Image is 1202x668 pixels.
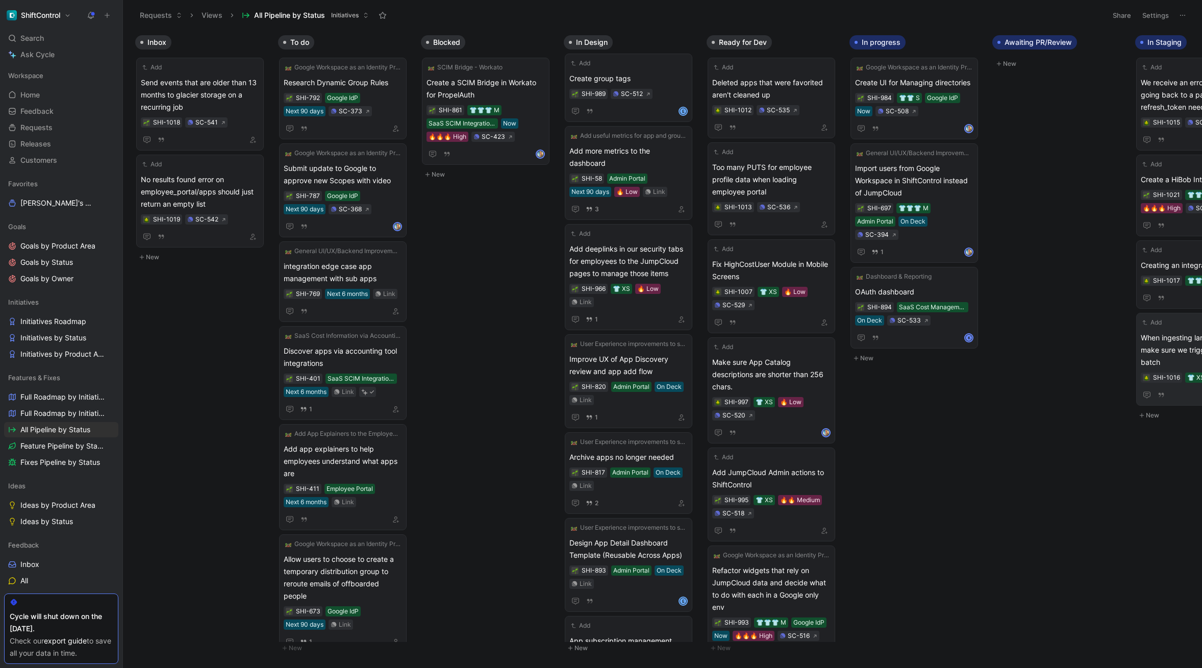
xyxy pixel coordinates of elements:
[296,93,320,103] div: SHI-792
[571,90,579,97] div: 🌱
[153,117,180,128] div: SHI-1018
[135,35,171,50] button: Inbox
[286,95,292,102] img: 🌱
[784,287,806,297] div: 🔥 Low
[296,374,320,384] div: SHI-401
[143,217,149,223] img: 🪲
[20,48,55,61] span: Ask Cycle
[571,133,577,139] img: 🛤️
[855,271,933,282] button: 🛤️Dashboard & Reporting
[296,289,320,299] div: SHI-769
[724,202,752,212] div: SHI-1013
[571,383,579,390] button: 🌱
[195,117,218,128] div: SC-541
[433,37,460,47] span: Blocked
[569,145,688,169] span: Add more metrics to the dashboard
[857,64,863,70] img: 🛤️
[429,118,496,129] div: SaaS SCIM Integrations
[571,175,579,182] div: 🌱
[595,316,598,323] span: 1
[278,35,314,50] button: To do
[286,94,293,102] button: 🌱
[900,216,925,227] div: On Deck
[569,58,592,68] button: Add
[849,35,906,50] button: In progress
[712,161,831,198] span: Too many PUTS for employee profile data when loading employee portal
[714,288,721,295] button: 🪲
[8,297,39,307] span: Initiatives
[4,104,118,119] a: Feedback
[857,94,864,102] div: 🌱
[327,289,368,299] div: Next 6 months
[279,326,407,420] a: 🛤️SaaS Cost Information via Accounting IntegrationsDiscover apps via accounting tool integrations...
[394,223,401,230] img: avatar
[569,243,688,280] span: Add deeplinks in our security tabs for employees to the JumpCloud pages to manage those items
[866,62,972,72] span: Google Workspace as an Identity Provider (IdP) Integration
[565,224,692,330] a: AddAdd deeplinks in our security tabs for employees to the JumpCloud pages to manage those items👕...
[865,230,889,240] div: SC-394
[857,150,863,156] img: 🛤️
[712,244,735,254] button: Add
[328,374,395,384] div: SaaS SCIM Integrations
[724,105,752,115] div: SHI-1012
[571,341,577,347] img: 🛤️
[342,387,354,397] div: Link
[437,62,503,72] span: SCIM Bridge - Workato
[850,143,978,263] a: 🛤️General UI/UX/Backend ImprovementsImport users from Google Workspace in ShiftControl instead of...
[141,159,163,169] button: Add
[1153,117,1180,128] div: SHI-1015
[285,248,291,254] img: 🛤️
[143,120,149,126] img: 🌱
[20,106,54,116] span: Feedback
[569,131,688,141] button: 🛤️Add useful metrics for app and group membership changes
[569,229,592,239] button: Add
[8,221,26,232] span: Goals
[143,216,150,223] div: 🪲
[565,54,692,122] a: AddCreate group tagsSC-512E
[1143,192,1149,199] img: 🌱
[1143,374,1150,381] button: 🪲
[147,37,166,47] span: Inbox
[857,205,864,212] button: 🌱
[1147,37,1182,47] span: In Staging
[4,8,73,22] button: ShiftControlShiftControl
[582,174,602,184] div: SHI-58
[4,68,118,83] div: Workspace
[1143,119,1150,126] button: 🪲
[715,289,721,295] img: 🪲
[20,198,97,209] span: [PERSON_NAME]'s Work
[4,47,118,62] a: Ask Cycle
[429,107,436,114] button: 🌱
[4,294,118,362] div: InitiativesInitiatives RoadmapInitiatives by StatusInitiatives by Product Area
[621,89,643,99] div: SC-512
[1141,159,1163,169] button: Add
[850,267,978,349] a: 🛤️Dashboard & ReportingOAuth dashboardSaaS Cost ManagementOn DeckSC-533K
[4,195,118,211] a: [PERSON_NAME]'s Work
[4,255,118,270] a: Goals by Status
[141,77,259,113] span: Send events that are older than 13 months to glacier storage on a recurring job
[284,246,402,256] button: 🛤️General UI/UX/Backend Improvements
[580,297,592,307] div: Link
[286,375,293,382] button: 🌱
[21,11,60,20] h1: ShiftControl
[849,352,984,364] button: New
[855,62,973,72] button: 🛤️Google Workspace as an Identity Provider (IdP) Integration
[20,155,57,165] span: Customers
[1143,191,1150,199] div: 🌱
[285,333,291,339] img: 🛤️
[857,315,882,326] div: On Deck
[254,10,325,20] span: All Pipeline by Status
[712,258,831,283] span: Fix HighCostUser Module in Mobile Screens
[4,219,118,234] div: Goals
[708,239,835,333] a: AddFix HighCostUser Module in Mobile Screens👕 XS🔥 LowSC-529
[712,62,735,72] button: Add
[136,58,264,151] a: AddSend events that are older than 13 months to glacier storage on a recurring jobSC-541
[1143,278,1149,284] img: 🪲
[20,122,53,133] span: Requests
[284,77,402,89] span: Research Dynamic Group Rules
[422,58,549,165] a: 🛤️SCIM Bridge - WorkatoCreate a SCIM Bridge in Workato for PropelAuth👕👕👕 MSaaS SCIM IntegrationsN...
[565,334,692,428] a: 🛤️User Experience improvements to support Google workspace as an IdPImprove UX of App Discovery r...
